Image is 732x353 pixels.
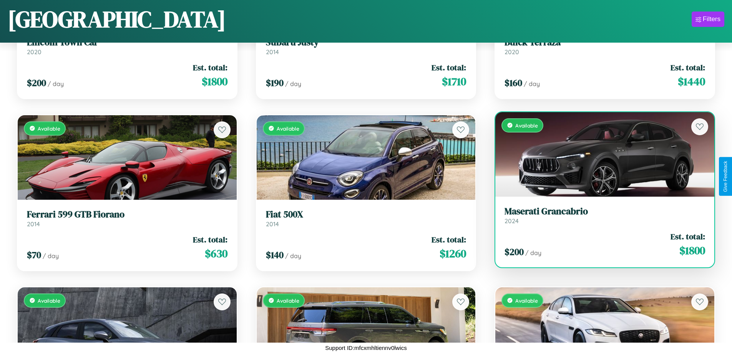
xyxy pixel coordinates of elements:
[266,76,284,89] span: $ 190
[505,217,519,225] span: 2024
[325,343,407,353] p: Support ID: mfcxmhltiennv0lwics
[524,80,540,88] span: / day
[43,252,59,260] span: / day
[27,76,46,89] span: $ 200
[703,15,720,23] div: Filters
[27,249,41,261] span: $ 70
[432,62,466,73] span: Est. total:
[442,74,466,89] span: $ 1710
[27,220,40,228] span: 2014
[285,80,301,88] span: / day
[505,206,705,217] h3: Maserati Grancabrio
[525,249,541,257] span: / day
[48,80,64,88] span: / day
[515,297,538,304] span: Available
[205,246,227,261] span: $ 630
[723,161,728,192] div: Give Feedback
[505,37,705,56] a: Buick Terraza2020
[266,249,284,261] span: $ 140
[266,209,466,220] h3: Fiat 500X
[505,76,522,89] span: $ 160
[440,246,466,261] span: $ 1260
[38,297,60,304] span: Available
[671,62,705,73] span: Est. total:
[27,37,227,56] a: Lincoln Town Car2020
[692,12,724,27] button: Filters
[38,125,60,132] span: Available
[193,62,227,73] span: Est. total:
[27,209,227,220] h3: Ferrari 599 GTB Fiorano
[202,74,227,89] span: $ 1800
[505,206,705,225] a: Maserati Grancabrio2024
[266,220,279,228] span: 2014
[432,234,466,245] span: Est. total:
[277,297,299,304] span: Available
[266,48,279,56] span: 2014
[8,3,226,35] h1: [GEOGRAPHIC_DATA]
[193,234,227,245] span: Est. total:
[505,48,519,56] span: 2020
[266,37,466,48] h3: Subaru Justy
[27,209,227,228] a: Ferrari 599 GTB Fiorano2014
[285,252,301,260] span: / day
[266,37,466,56] a: Subaru Justy2014
[515,122,538,129] span: Available
[266,209,466,228] a: Fiat 500X2014
[27,37,227,48] h3: Lincoln Town Car
[27,48,41,56] span: 2020
[679,243,705,258] span: $ 1800
[505,245,524,258] span: $ 200
[671,231,705,242] span: Est. total:
[678,74,705,89] span: $ 1440
[277,125,299,132] span: Available
[505,37,705,48] h3: Buick Terraza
